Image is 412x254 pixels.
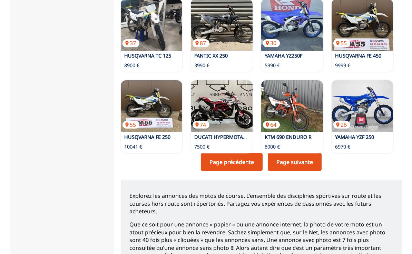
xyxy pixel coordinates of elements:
p: 8900 € [124,62,139,69]
a: YAMAHA YZ250F [265,53,302,59]
p: 26 [333,121,350,129]
a: HUSQVARNA FE 250 [124,134,170,141]
img: DUCATI HYPERMOTARD SP [191,81,253,132]
p: 10041 € [124,144,142,151]
a: YAMAHA YZF 25026 [332,81,393,132]
p: 64 [263,121,280,129]
p: 87 [193,40,209,47]
a: KTM 690 ENDURO R64 [261,81,323,132]
img: KTM 690 ENDURO R [261,81,323,132]
a: YAMAHA YZF 250 [335,134,374,141]
a: DUCATI HYPERMOTARD SP [194,134,257,141]
img: YAMAHA YZF 250 [332,81,393,132]
p: 74 [193,121,209,129]
a: HUSQVARNA TC 125 [124,53,171,59]
p: 6970 € [335,144,350,151]
p: 55 [333,40,350,47]
p: 30 [263,40,280,47]
p: 55 [122,121,139,129]
a: Page précédente [201,153,263,171]
p: 37 [122,40,139,47]
p: 7500 € [194,144,209,151]
a: KTM 690 ENDURO R [265,134,312,141]
a: HUSQVARNA FE 25055 [121,81,183,132]
a: HUSQVARNA FE 450 [335,53,381,59]
p: 3990 € [194,62,209,69]
p: 8000 € [265,144,280,151]
p: 9999 € [335,62,350,69]
p: Explorez les annonces des motos de course. L'ensemble des disciplines sportives sur route et les ... [129,192,393,215]
a: DUCATI HYPERMOTARD SP74 [191,81,253,132]
p: 5990 € [265,62,280,69]
a: Page suivante [268,153,322,171]
img: HUSQVARNA FE 250 [121,81,183,132]
a: FANTIC XX 250 [194,53,228,59]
